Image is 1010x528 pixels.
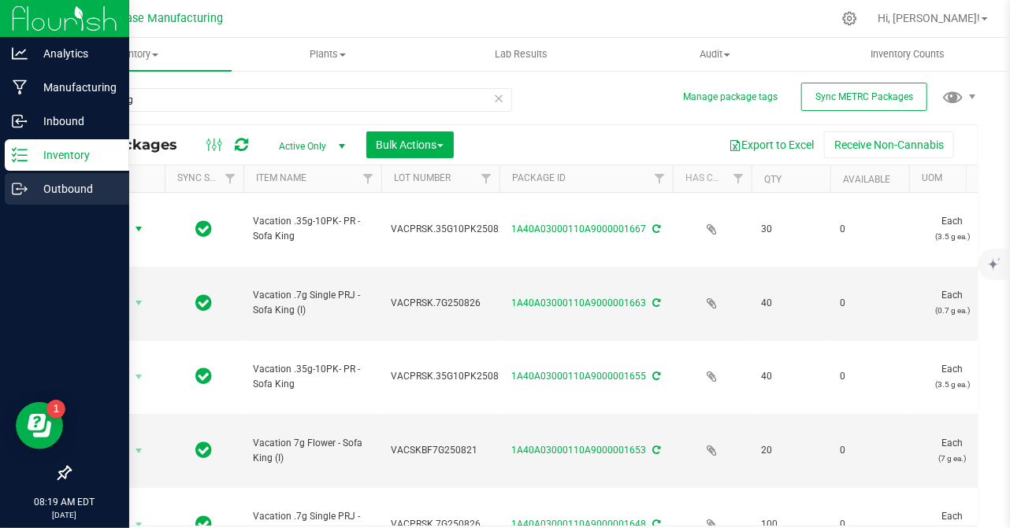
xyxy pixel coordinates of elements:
span: VACSKBF7G250821 [391,443,490,458]
span: Sync METRC Packages [815,91,913,102]
span: select [129,440,149,462]
span: 20 [761,443,821,458]
a: Filter [473,165,499,192]
span: Hi, [PERSON_NAME]! [878,12,980,24]
button: Export to Excel [719,131,824,158]
span: Each [919,436,986,466]
span: Each [919,362,986,392]
span: Clear [493,88,504,109]
span: Lab Results [473,47,569,61]
span: Vacation .35g-10PK- PR - Sofa King [253,214,372,244]
span: Sync from Compliance System [651,371,661,382]
a: Inventory Counts [811,38,1005,71]
a: Qty [764,174,782,185]
span: Sync from Compliance System [651,445,661,456]
a: Filter [726,165,752,192]
a: Audit [618,38,812,71]
span: Starbase Manufacturing [98,12,223,25]
span: Vacation 7g Flower - Sofa King (I) [253,436,372,466]
span: select [129,292,149,314]
span: Sync from Compliance System [651,297,661,308]
span: In Sync [196,365,213,387]
p: Inbound [28,112,122,131]
button: Bulk Actions [366,131,454,158]
th: Has COA [673,165,752,193]
div: Manage settings [840,11,860,26]
p: [DATE] [7,509,122,521]
a: Item Name [256,172,306,183]
span: select [129,366,149,388]
a: Lab Results [425,38,618,71]
span: 0 [840,222,900,237]
iframe: Resource center [16,402,63,449]
button: Sync METRC Packages [801,83,927,111]
inline-svg: Inbound [12,113,28,129]
span: Audit [619,47,811,61]
span: Vacation .35g-10PK- PR - Sofa King [253,362,372,392]
a: 1A40A03000110A9000001663 [512,297,647,308]
span: 40 [761,369,821,384]
p: Inventory [28,146,122,164]
span: Plants [232,47,425,61]
button: Receive Non-Cannabis [824,131,954,158]
span: In Sync [196,292,213,314]
span: 0 [840,369,900,384]
span: VACPRSK.35G10PK250826 [391,222,510,237]
p: (7 g ea.) [919,451,986,466]
span: Sync from Compliance System [651,223,661,234]
p: 08:19 AM EDT [7,495,122,509]
span: In Sync [196,218,213,240]
a: Filter [647,165,673,192]
a: 1A40A03000110A9000001655 [512,371,647,382]
iframe: Resource center unread badge [46,400,65,419]
span: Vacation .7g Single PRJ - Sofa King (I) [253,288,372,318]
p: (0.7 g ea.) [919,303,986,318]
span: 30 [761,222,821,237]
span: VACPRSK.7G250826 [391,296,490,311]
a: Sync Status [177,172,238,183]
span: In Sync [196,439,213,461]
span: Bulk Actions [377,138,444,151]
span: 40 [761,296,821,311]
inline-svg: Analytics [12,46,28,61]
span: 0 [840,296,900,311]
a: UOM [922,172,942,183]
span: Inventory [38,47,232,61]
span: 0 [840,443,900,458]
p: Manufacturing [28,78,122,97]
a: Plants [232,38,425,71]
span: Each [919,288,986,318]
inline-svg: Outbound [12,181,28,197]
span: All Packages [82,136,193,153]
a: Filter [355,165,381,192]
p: (3.5 g ea.) [919,229,986,244]
span: VACPRSK.35G10PK250826 [391,369,510,384]
inline-svg: Manufacturing [12,79,28,95]
p: Outbound [28,179,122,198]
a: 1A40A03000110A9000001653 [512,445,647,456]
a: Inventory [38,38,232,71]
inline-svg: Inventory [12,147,28,163]
button: Manage package tags [683,90,778,104]
span: select [129,218,149,240]
input: Search Package ID, Item Name, SKU, Lot or Part Number... [69,88,512,112]
span: Inventory Counts [850,47,967,61]
a: Available [843,174,890,185]
p: Analytics [28,44,122,63]
a: Package ID [512,172,566,183]
a: Filter [217,165,243,192]
a: 1A40A03000110A9000001667 [512,223,647,234]
a: Lot Number [394,172,451,183]
p: (3.5 g ea.) [919,377,986,392]
span: Each [919,214,986,244]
